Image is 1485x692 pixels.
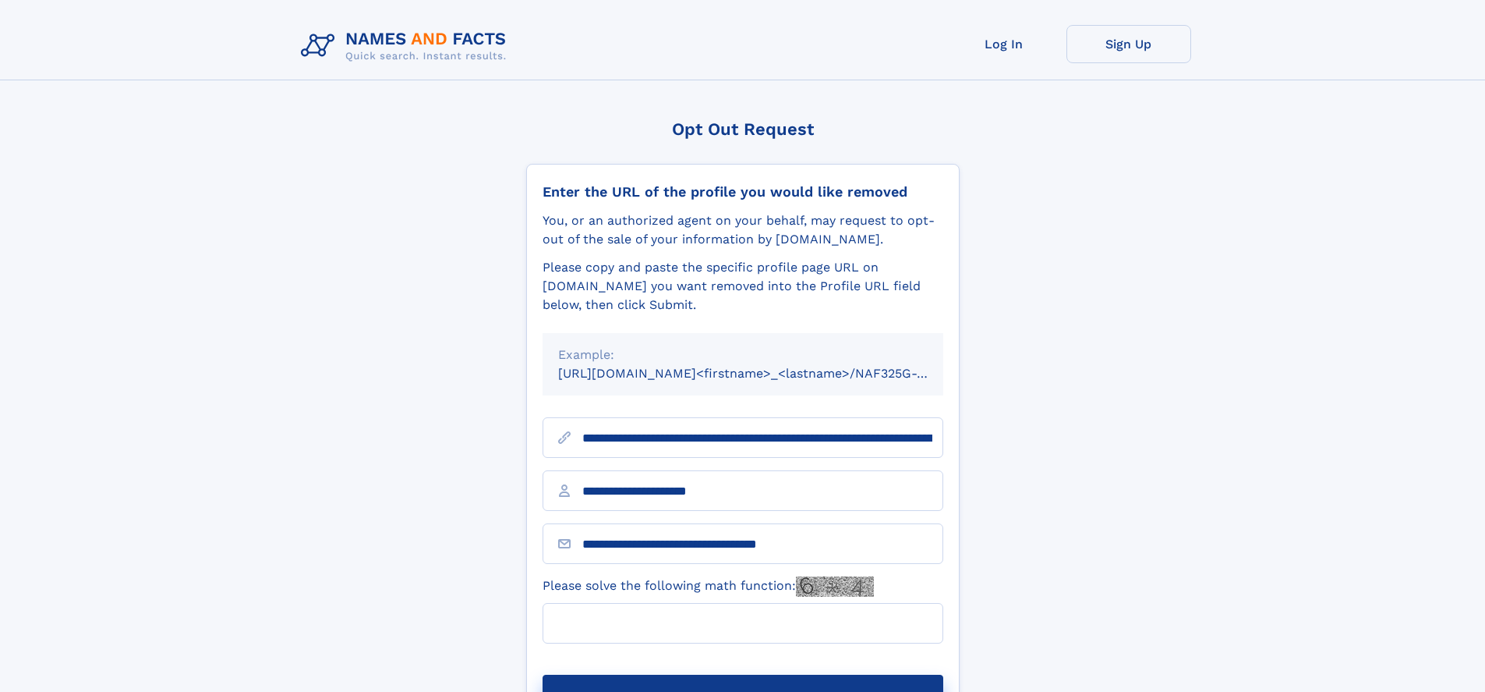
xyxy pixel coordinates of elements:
a: Log In [942,25,1066,63]
div: You, or an authorized agent on your behalf, may request to opt-out of the sale of your informatio... [543,211,943,249]
div: Please copy and paste the specific profile page URL on [DOMAIN_NAME] you want removed into the Pr... [543,258,943,314]
label: Please solve the following math function: [543,577,874,597]
div: Example: [558,346,928,364]
div: Opt Out Request [526,119,960,139]
img: Logo Names and Facts [295,25,519,67]
small: [URL][DOMAIN_NAME]<firstname>_<lastname>/NAF325G-xxxxxxxx [558,366,973,381]
a: Sign Up [1066,25,1191,63]
div: Enter the URL of the profile you would like removed [543,183,943,201]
